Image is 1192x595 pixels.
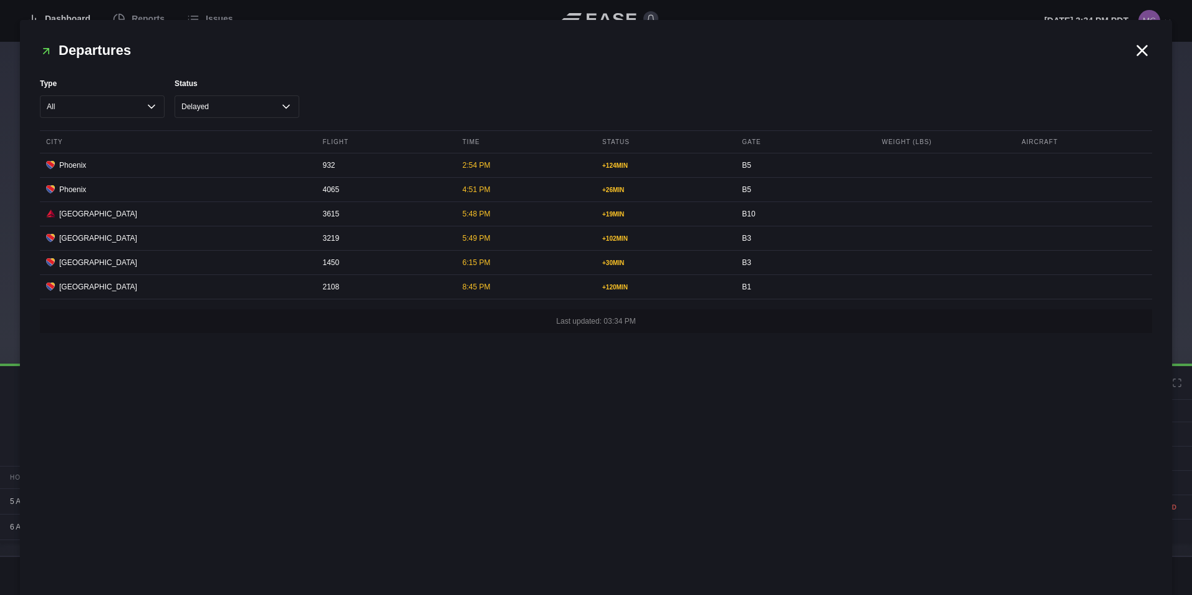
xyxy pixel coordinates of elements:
div: 4065 [317,178,453,201]
h2: Departures [40,40,1132,60]
div: Time [456,131,593,153]
span: 8:45 PM [463,283,491,291]
div: 3615 [317,202,453,226]
span: [GEOGRAPHIC_DATA] [59,257,137,268]
span: 2:54 PM [463,161,491,170]
div: + 120 MIN [602,283,726,292]
div: Flight [317,131,453,153]
div: Aircraft [1016,131,1152,153]
span: [GEOGRAPHIC_DATA] [59,233,137,244]
span: B5 [742,185,751,194]
span: B3 [742,234,751,243]
span: [GEOGRAPHIC_DATA] [59,281,137,293]
label: Status [175,78,299,89]
span: 5:48 PM [463,210,491,218]
div: + 19 MIN [602,210,726,219]
div: 2108 [317,275,453,299]
span: Phoenix [59,160,86,171]
span: B1 [742,283,751,291]
span: B10 [742,210,755,218]
div: Gate [736,131,872,153]
span: B3 [742,258,751,267]
div: + 30 MIN [602,258,726,268]
div: Weight (lbs) [876,131,1012,153]
div: Last updated: 03:34 PM [40,309,1152,333]
span: B5 [742,161,751,170]
div: 1450 [317,251,453,274]
span: [GEOGRAPHIC_DATA] [59,208,137,220]
div: 3219 [317,226,453,250]
div: 932 [317,153,453,177]
div: City [40,131,314,153]
span: 4:51 PM [463,185,491,194]
span: 6:15 PM [463,258,491,267]
div: Status [596,131,733,153]
div: + 102 MIN [602,234,726,243]
div: + 124 MIN [602,161,726,170]
span: 5:49 PM [463,234,491,243]
span: Phoenix [59,184,86,195]
label: Type [40,78,165,89]
div: + 26 MIN [602,185,726,195]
